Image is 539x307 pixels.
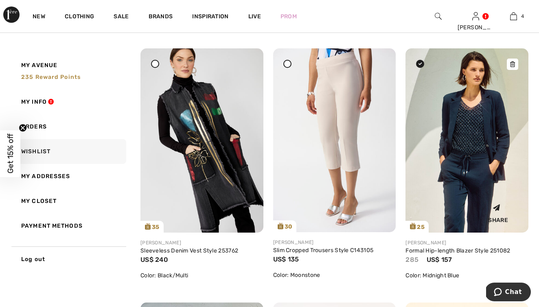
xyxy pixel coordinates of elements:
a: Prom [280,12,297,21]
a: Payment Methods [11,213,126,238]
div: Color: Black/Multi [140,271,263,280]
span: Get 15% off [6,134,15,174]
a: My Addresses [11,164,126,189]
a: Slim Cropped Trousers Style C143105 [273,247,374,254]
a: Sign In [472,12,479,20]
div: [PERSON_NAME] [458,23,495,32]
a: Log out [11,246,126,272]
img: joseph-ribkoff-pants-moonstone_c143105g_1_29e9_search.jpg [273,48,396,232]
a: Clothing [65,13,94,22]
div: Color: Midnight Blue [405,271,528,280]
span: US$ 240 [140,256,168,263]
a: Formal Hip-length Blazer Style 251082 [405,247,510,254]
span: My Avenue [21,61,57,70]
button: Close teaser [19,124,27,132]
div: Share [474,198,522,226]
a: My Info [11,89,126,114]
a: 25 [405,48,528,232]
a: My Closet [11,189,126,213]
span: US$ 135 [273,255,299,263]
img: joseph-ribkoff-jackets-blazers-midnight-blue_251082_1_3111_search.jpg [405,48,528,232]
a: New [33,13,45,22]
img: 1ère Avenue [3,7,20,23]
iframe: Opens a widget where you can chat to one of our agents [486,283,531,303]
div: [PERSON_NAME] [273,239,396,246]
span: US$ 157 [427,256,452,263]
img: My Bag [510,11,517,21]
span: 4 [521,13,524,20]
img: frank-lyman-jackets-blazers-black-multi_253762_2_5e9a_search.jpg [140,48,263,233]
div: [PERSON_NAME] [405,239,528,246]
a: Orders [11,114,126,139]
span: Inspiration [192,13,228,22]
a: 35 [140,48,263,233]
div: Color: Moonstone [273,271,396,279]
a: Live [248,12,261,21]
a: 4 [495,11,532,21]
a: Sale [114,13,129,22]
span: 285 [405,256,418,263]
a: Sleeveless Denim Vest Style 253762 [140,247,238,254]
img: My Info [472,11,479,21]
a: Brands [149,13,173,22]
a: 30 [273,48,396,232]
a: Wishlist [11,139,126,164]
div: [PERSON_NAME] [140,239,263,246]
span: 235 Reward points [21,74,81,81]
img: search the website [435,11,442,21]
